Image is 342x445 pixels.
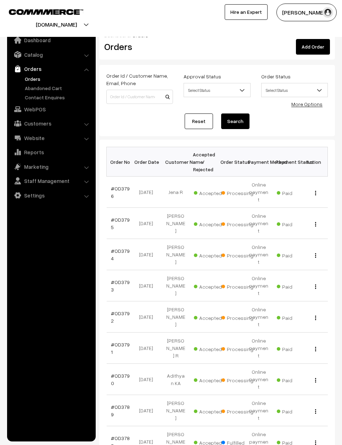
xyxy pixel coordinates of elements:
a: WebPOS [9,103,93,116]
span: Paid [277,188,312,197]
span: Select Status [184,83,250,97]
td: Online payment [245,333,273,364]
a: Reset [185,113,213,129]
a: Dashboard [9,34,93,46]
a: COMMMERCE [9,7,71,16]
span: Processing [222,281,257,290]
a: Staff Management [9,174,93,187]
th: Order Status [217,147,245,177]
td: [DATE] [134,208,162,239]
span: Select Status [262,84,327,96]
td: Online payment [245,364,273,395]
a: #OD3795 [111,217,130,230]
td: Jena R [162,177,190,208]
a: #OD3790 [111,373,130,386]
td: [DATE] [134,301,162,333]
span: Paid [277,250,312,259]
a: #OD3789 [111,404,130,417]
img: Menu [315,378,316,383]
input: Order Id / Customer Name / Customer Email / Customer Phone [106,90,173,104]
td: [DATE] [134,177,162,208]
th: Order Date [134,147,162,177]
img: Menu [315,440,316,445]
span: Accepted [194,188,229,197]
span: Processing [222,312,257,322]
td: [PERSON_NAME] [162,208,190,239]
span: Accepted [194,250,229,259]
span: Select Status [184,84,250,96]
a: #OD3792 [111,310,130,324]
label: Order Id / Customer Name, Email, Phone [106,72,173,87]
span: Accepted [194,344,229,353]
a: #OD3793 [111,279,130,293]
a: Contact Enquires [23,94,93,101]
th: Customer Name [162,147,190,177]
td: Online payment [245,301,273,333]
a: #OD3796 [111,185,130,199]
a: Add Order [296,39,330,55]
td: Adithyan KA [162,364,190,395]
a: Catalog [9,48,93,61]
img: Menu [315,316,316,320]
a: Reports [9,146,93,158]
a: Orders [9,62,93,75]
span: Accepted [194,281,229,290]
td: [DATE] [134,395,162,426]
a: Orders [23,75,93,83]
span: Accepted [194,219,229,228]
span: Paid [277,375,312,384]
td: [PERSON_NAME] [162,239,190,270]
td: [PERSON_NAME] [162,395,190,426]
img: Menu [315,191,316,195]
span: Paid [277,219,312,228]
td: [DATE] [134,364,162,395]
button: [PERSON_NAME] [276,4,337,21]
h2: Orders [104,41,172,52]
label: Order Status [261,73,291,80]
span: Processing [222,406,257,415]
span: Processing [222,250,257,259]
img: COMMMERCE [9,9,83,15]
span: Processing [222,219,257,228]
a: #OD3794 [111,248,130,261]
span: Accepted [194,312,229,322]
img: Menu [315,284,316,289]
a: Settings [9,189,93,202]
label: Approval Status [184,73,221,80]
td: [DATE] [134,270,162,301]
td: Online payment [245,177,273,208]
a: Website [9,132,93,144]
img: Menu [315,347,316,351]
th: Accepted / Rejected [190,147,217,177]
td: Online payment [245,208,273,239]
th: Action [300,147,328,177]
a: Hire an Expert [225,4,268,20]
span: Paid [277,406,312,415]
td: [DATE] [134,239,162,270]
td: Online payment [245,270,273,301]
a: Abandoned Cart [23,84,93,92]
span: Processing [222,344,257,353]
span: Processing [222,188,257,197]
span: Paid [277,281,312,290]
img: Menu [315,222,316,227]
th: Payment Method [245,147,273,177]
img: Menu [315,409,316,414]
button: Search [221,113,250,129]
th: Payment Status [273,147,300,177]
span: Accepted [194,406,229,415]
td: [PERSON_NAME] [162,301,190,333]
th: Order No [107,147,134,177]
a: More Options [291,101,323,107]
a: Marketing [9,160,93,173]
span: Accepted [194,375,229,384]
span: Paid [277,344,312,353]
a: Customers [9,117,93,130]
img: user [323,7,333,18]
img: Menu [315,253,316,258]
td: [DATE] [134,333,162,364]
td: [PERSON_NAME] R [162,333,190,364]
button: [DOMAIN_NAME] [11,16,102,33]
span: Select Status [261,83,328,97]
td: [PERSON_NAME] [162,270,190,301]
